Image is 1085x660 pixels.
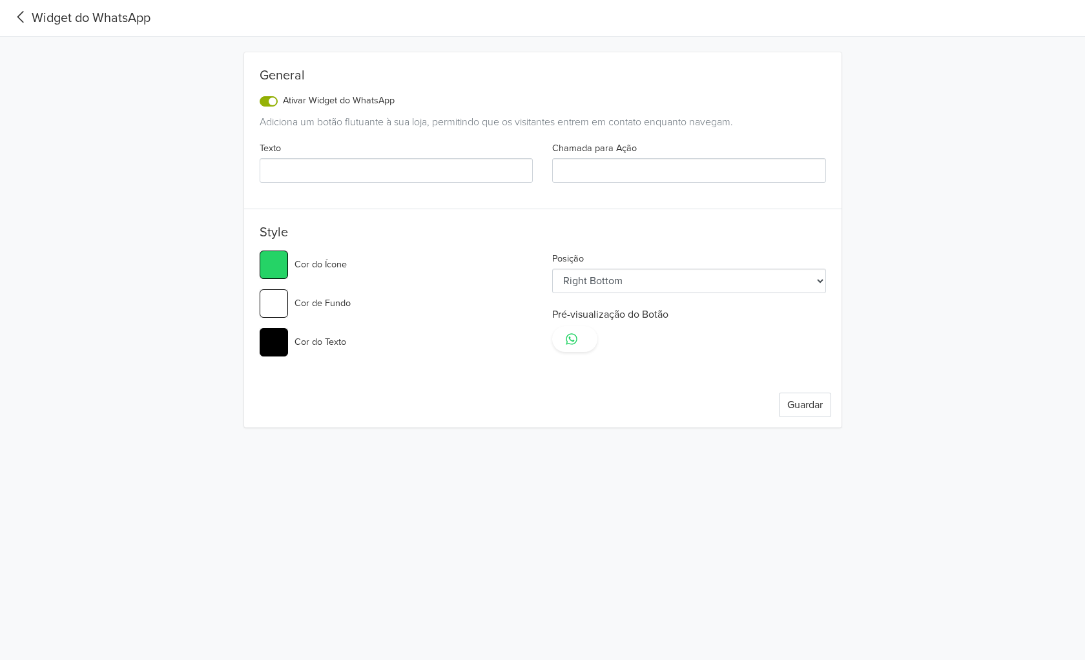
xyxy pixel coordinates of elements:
button: Guardar [779,393,831,417]
label: Posição [552,252,584,266]
div: General [260,68,826,88]
label: Cor do Ícone [294,258,347,272]
label: Ativar Widget do WhatsApp [283,94,395,108]
h5: Style [260,225,826,245]
label: Cor de Fundo [294,296,351,311]
label: Cor do Texto [294,335,346,349]
label: Chamada para Ação [552,141,637,156]
a: Widget do WhatsApp [10,8,150,28]
div: Adiciona um botão flutuante à sua loja, permitindo que os visitantes entrem em contato enquanto n... [260,114,826,130]
label: Texto [260,141,281,156]
h6: Pré-visualização do Botão [552,309,826,321]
